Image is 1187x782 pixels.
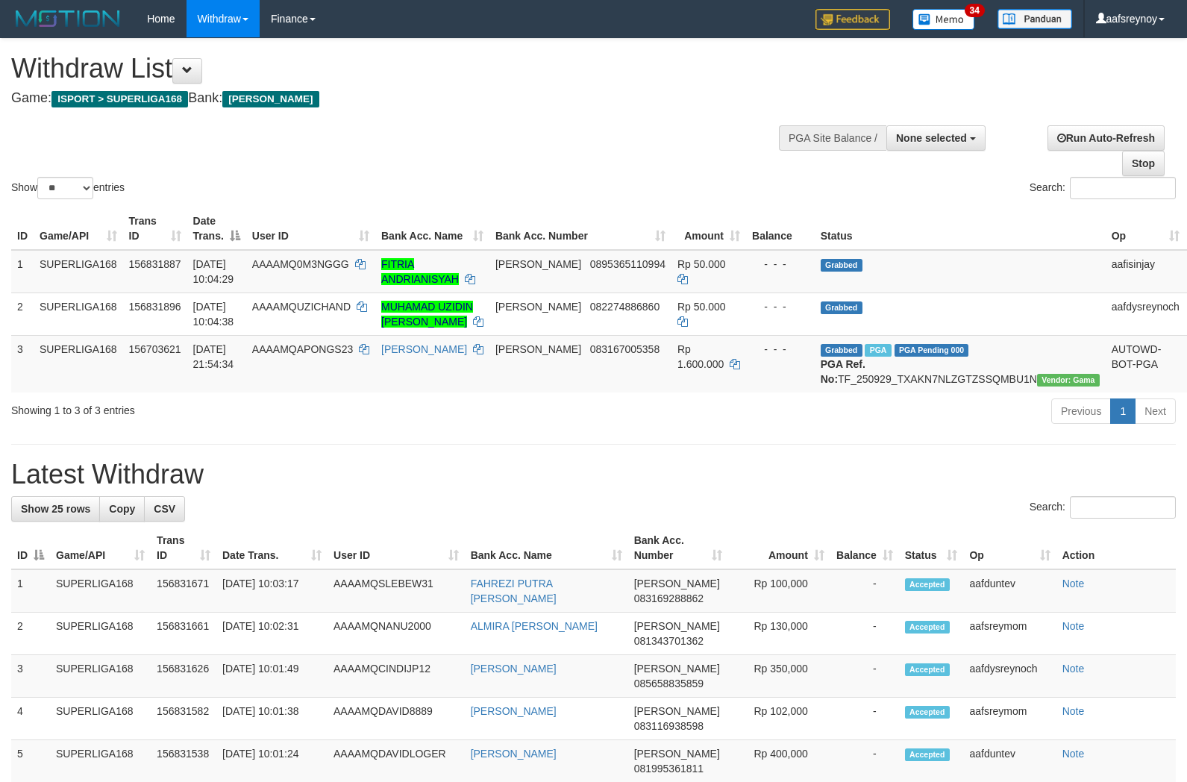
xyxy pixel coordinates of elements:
[381,301,473,328] a: MUHAMAD UZIDIN [PERSON_NAME]
[11,527,50,569] th: ID: activate to sort column descending
[815,207,1106,250] th: Status
[193,301,234,328] span: [DATE] 10:04:38
[1070,496,1176,519] input: Search:
[963,698,1056,740] td: aafsreymom
[1070,177,1176,199] input: Search:
[634,663,720,675] span: [PERSON_NAME]
[590,301,660,313] span: Copy 082274886860 to clipboard
[628,527,729,569] th: Bank Acc. Number: activate to sort column ascending
[129,258,181,270] span: 156831887
[634,578,720,589] span: [PERSON_NAME]
[752,342,809,357] div: - - -
[375,207,489,250] th: Bank Acc. Name: activate to sort column ascending
[11,177,125,199] label: Show entries
[50,655,151,698] td: SUPERLIGA168
[1051,398,1111,424] a: Previous
[830,613,899,655] td: -
[471,748,557,760] a: [PERSON_NAME]
[154,503,175,515] span: CSV
[11,91,777,106] h4: Game: Bank:
[815,335,1106,392] td: TF_250929_TXAKN7NLZGTZSSQMBU1N
[821,301,862,314] span: Grabbed
[187,207,246,250] th: Date Trans.: activate to sort column descending
[471,620,598,632] a: ALMIRA [PERSON_NAME]
[1030,496,1176,519] label: Search:
[865,344,891,357] span: Marked by aafchhiseyha
[50,569,151,613] td: SUPERLIGA168
[252,258,349,270] span: AAAAMQ0M3NGGG
[328,698,465,740] td: AAAAMQDAVID8889
[821,358,865,385] b: PGA Ref. No:
[728,527,830,569] th: Amount: activate to sort column ascending
[905,621,950,634] span: Accepted
[471,705,557,717] a: [PERSON_NAME]
[50,527,151,569] th: Game/API: activate to sort column ascending
[815,9,890,30] img: Feedback.jpg
[216,569,328,613] td: [DATE] 10:03:17
[151,569,216,613] td: 156831671
[905,748,950,761] span: Accepted
[123,207,187,250] th: Trans ID: activate to sort column ascending
[779,125,886,151] div: PGA Site Balance /
[11,698,50,740] td: 4
[50,698,151,740] td: SUPERLIGA168
[11,7,125,30] img: MOTION_logo.png
[99,496,145,522] a: Copy
[328,527,465,569] th: User ID: activate to sort column ascending
[671,207,746,250] th: Amount: activate to sort column ascending
[151,698,216,740] td: 156831582
[821,344,862,357] span: Grabbed
[246,207,375,250] th: User ID: activate to sort column ascending
[495,301,581,313] span: [PERSON_NAME]
[830,698,899,740] td: -
[590,258,665,270] span: Copy 0895365110994 to clipboard
[495,343,581,355] span: [PERSON_NAME]
[11,293,34,335] td: 2
[11,250,34,293] td: 1
[963,613,1056,655] td: aafsreymom
[1106,335,1186,392] td: AUTOWD-BOT-PGA
[830,527,899,569] th: Balance: activate to sort column ascending
[1122,151,1165,176] a: Stop
[1030,177,1176,199] label: Search:
[252,343,353,355] span: AAAAMQAPONGS23
[11,613,50,655] td: 2
[216,655,328,698] td: [DATE] 10:01:49
[905,663,950,676] span: Accepted
[821,259,862,272] span: Grabbed
[109,503,135,515] span: Copy
[193,343,234,370] span: [DATE] 21:54:34
[1037,374,1100,387] span: Vendor URL: https://trx31.1velocity.biz
[252,301,351,313] span: AAAAMQUZICHAND
[471,578,557,604] a: FAHREZI PUTRA [PERSON_NAME]
[677,343,724,370] span: Rp 1.600.000
[34,250,123,293] td: SUPERLIGA168
[1062,663,1085,675] a: Note
[328,569,465,613] td: AAAAMQSLEBEW31
[634,678,704,689] span: Copy 085658835859 to clipboard
[129,301,181,313] span: 156831896
[590,343,660,355] span: Copy 083167005358 to clipboard
[728,698,830,740] td: Rp 102,000
[746,207,815,250] th: Balance
[728,569,830,613] td: Rp 100,000
[963,655,1056,698] td: aafdysreynoch
[1047,125,1165,151] a: Run Auto-Refresh
[1056,527,1176,569] th: Action
[328,613,465,655] td: AAAAMQNANU2000
[11,207,34,250] th: ID
[11,335,34,392] td: 3
[34,293,123,335] td: SUPERLIGA168
[1062,748,1085,760] a: Note
[1106,207,1186,250] th: Op: activate to sort column ascending
[677,258,726,270] span: Rp 50.000
[34,207,123,250] th: Game/API: activate to sort column ascending
[1062,620,1085,632] a: Note
[1062,578,1085,589] a: Note
[728,613,830,655] td: Rp 130,000
[905,706,950,719] span: Accepted
[905,578,950,591] span: Accepted
[895,344,969,357] span: PGA Pending
[495,258,581,270] span: [PERSON_NAME]
[151,527,216,569] th: Trans ID: activate to sort column ascending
